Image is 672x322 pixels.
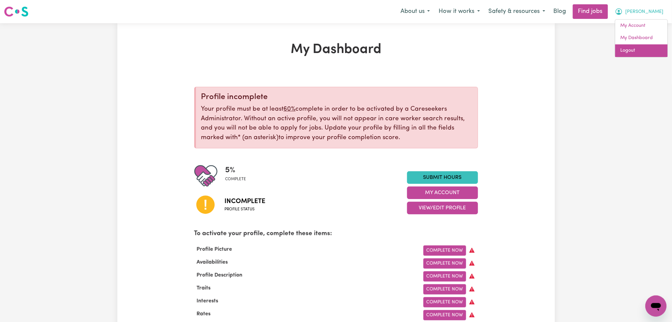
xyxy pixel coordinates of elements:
[194,260,231,265] span: Availabilities
[550,4,570,19] a: Blog
[434,5,484,19] button: How it works
[615,20,668,32] a: My Account
[484,5,550,19] button: Safety & resources
[225,164,246,176] span: 5 %
[194,247,235,252] span: Profile Picture
[407,202,478,214] button: View/Edit Profile
[626,8,664,16] span: [PERSON_NAME]
[238,134,279,141] span: an asterisk
[225,176,246,182] span: complete
[407,187,478,199] button: My Account
[225,196,266,206] span: Incomplete
[423,297,466,307] a: Complete Now
[615,32,668,44] a: My Dashboard
[573,4,608,19] a: Find jobs
[194,273,245,278] span: Profile Description
[225,206,266,212] span: Profile status
[194,229,478,239] p: To activate your profile, complete these items:
[645,295,667,317] iframe: Button to launch messaging window
[201,105,472,143] p: Your profile must be at least complete in order to be activated by a Careseekers Administrator. W...
[194,298,221,304] span: Interests
[611,5,668,19] button: My Account
[423,245,466,256] a: Complete Now
[225,164,252,188] div: Profile completeness: 5%
[194,42,478,58] h1: My Dashboard
[4,4,29,19] a: Careseekers logo
[201,92,472,102] div: Profile incomplete
[615,44,668,57] a: Logout
[396,5,434,19] button: About us
[423,310,466,320] a: Complete Now
[4,6,29,18] img: Careseekers logo
[284,106,296,112] u: 60%
[194,286,214,291] span: Traits
[423,258,466,269] a: Complete Now
[423,271,466,282] a: Complete Now
[407,171,478,184] a: Submit Hours
[423,284,466,295] a: Complete Now
[615,19,668,57] div: My Account
[194,311,214,317] span: Rates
